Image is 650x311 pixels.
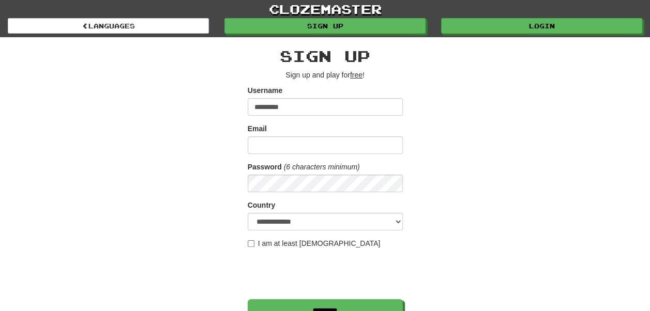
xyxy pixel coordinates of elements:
h2: Sign up [248,48,403,65]
u: free [350,71,362,79]
a: Sign up [224,18,426,34]
a: Languages [8,18,209,34]
em: (6 characters minimum) [284,163,360,171]
label: I am at least [DEMOGRAPHIC_DATA] [248,238,381,248]
p: Sign up and play for ! [248,70,403,80]
label: Email [248,123,267,134]
input: I am at least [DEMOGRAPHIC_DATA] [248,240,254,247]
a: Login [441,18,642,34]
iframe: reCAPTCHA [248,254,405,294]
label: Username [248,85,283,96]
label: Password [248,162,282,172]
label: Country [248,200,276,210]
